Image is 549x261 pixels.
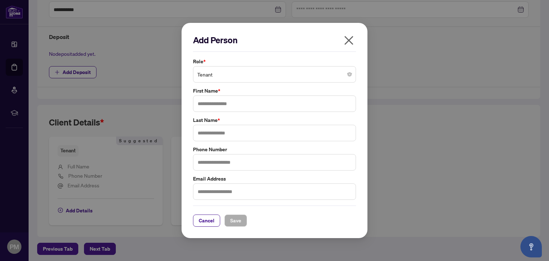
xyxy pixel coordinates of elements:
button: Save [224,215,247,227]
label: Email Address [193,175,356,183]
label: Last Name [193,116,356,124]
button: Open asap [520,236,542,257]
label: Phone Number [193,146,356,153]
span: Tenant [197,68,352,81]
button: Cancel [193,215,220,227]
h2: Add Person [193,34,356,46]
span: close-circle [347,72,352,77]
label: Role [193,58,356,65]
label: First Name [193,87,356,95]
span: close [343,35,355,46]
span: Cancel [199,215,214,226]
